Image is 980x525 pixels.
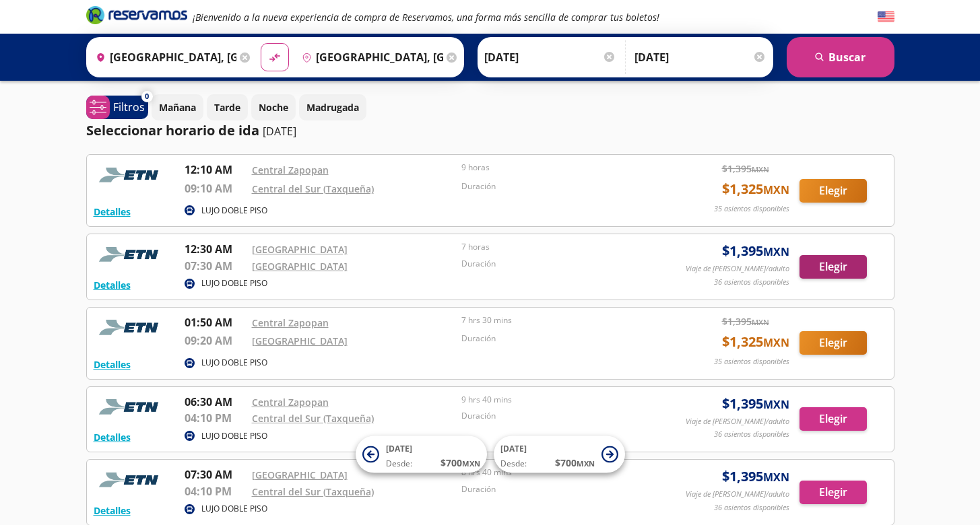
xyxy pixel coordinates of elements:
p: [DATE] [263,123,296,139]
span: $ 1,325 [722,179,789,199]
button: Madrugada [299,94,366,120]
small: MXN [752,317,769,327]
p: LUJO DOBLE PISO [201,503,267,515]
p: 36 asientos disponibles [714,502,789,514]
span: Desde: [386,458,412,470]
p: Tarde [214,100,240,114]
button: Detalles [94,503,131,518]
button: Elegir [799,331,867,355]
small: MXN [763,182,789,197]
a: Central Zapopan [252,164,329,176]
span: $ 1,395 [722,314,769,328]
p: Duración [461,258,665,270]
p: 7 horas [461,241,665,253]
small: MXN [763,397,789,412]
p: 9 horas [461,162,665,174]
p: Noche [259,100,288,114]
span: $ 1,395 [722,394,789,414]
span: [DATE] [386,443,412,454]
a: [GEOGRAPHIC_DATA] [252,468,348,481]
button: Mañana [152,94,203,120]
span: $ 700 [440,456,480,470]
i: Brand Logo [86,5,187,25]
input: Opcional [634,40,766,74]
em: ¡Bienvenido a la nueva experiencia de compra de Reservamos, una forma más sencilla de comprar tus... [193,11,659,24]
a: Brand Logo [86,5,187,29]
p: 07:30 AM [185,258,245,274]
small: MXN [763,244,789,259]
input: Buscar Origen [90,40,237,74]
p: Duración [461,180,665,193]
input: Elegir Fecha [484,40,616,74]
p: LUJO DOBLE PISO [201,357,267,369]
button: Detalles [94,205,131,219]
img: RESERVAMOS [94,241,168,268]
p: 35 asientos disponibles [714,356,789,367]
p: 01:50 AM [185,314,245,330]
button: Buscar [787,37,894,77]
a: [GEOGRAPHIC_DATA] [252,260,348,273]
button: 0Filtros [86,96,148,119]
p: 36 asientos disponibles [714,277,789,288]
button: Elegir [799,407,867,431]
img: RESERVAMOS [94,162,168,188]
button: Noche [251,94,296,120]
p: 07:30 AM [185,466,245,483]
small: MXN [462,458,480,468]
span: $ 1,395 [722,241,789,261]
span: 0 [145,91,149,102]
span: $ 700 [555,456,595,470]
p: 35 asientos disponibles [714,203,789,215]
img: RESERVAMOS [94,314,168,341]
button: [DATE]Desde:$700MXN [494,436,625,473]
button: Elegir [799,481,867,504]
p: Madrugada [306,100,359,114]
p: Viaje de [PERSON_NAME]/adulto [686,416,789,427]
button: [DATE]Desde:$700MXN [356,436,487,473]
button: Detalles [94,430,131,444]
a: Central del Sur (Taxqueña) [252,485,374,498]
p: 7 hrs 30 mins [461,314,665,326]
p: 12:30 AM [185,241,245,257]
button: Detalles [94,357,131,372]
small: MXN [577,458,595,468]
small: MXN [752,164,769,174]
span: $ 1,395 [722,466,789,487]
p: LUJO DOBLE PISO [201,205,267,217]
p: Duración [461,483,665,495]
p: 09:10 AM [185,180,245,197]
a: [GEOGRAPHIC_DATA] [252,335,348,347]
p: Duración [461,410,665,422]
a: Central Zapopan [252,316,329,329]
p: Seleccionar horario de ida [86,120,259,141]
button: Tarde [207,94,248,120]
p: Viaje de [PERSON_NAME]/adulto [686,263,789,275]
button: Elegir [799,255,867,279]
p: Mañana [159,100,196,114]
p: 12:10 AM [185,162,245,178]
p: 9 hrs 40 mins [461,394,665,406]
p: LUJO DOBLE PISO [201,277,267,289]
button: Elegir [799,179,867,203]
a: Central del Sur (Taxqueña) [252,412,374,425]
a: Central del Sur (Taxqueña) [252,182,374,195]
p: 04:10 PM [185,483,245,499]
p: 36 asientos disponibles [714,429,789,440]
span: $ 1,395 [722,162,769,176]
p: 09:20 AM [185,332,245,349]
a: Central Zapopan [252,396,329,409]
input: Buscar Destino [296,40,443,74]
button: Detalles [94,278,131,292]
p: Duración [461,332,665,345]
p: Filtros [113,99,145,115]
span: [DATE] [500,443,527,454]
span: $ 1,325 [722,332,789,352]
p: Viaje de [PERSON_NAME]/adulto [686,489,789,500]
p: 04:10 PM [185,410,245,426]
a: [GEOGRAPHIC_DATA] [252,243,348,256]
small: MXN [763,470,789,485]
small: MXN [763,335,789,350]
img: RESERVAMOS [94,466,168,493]
img: RESERVAMOS [94,394,168,421]
p: 06:30 AM [185,394,245,410]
